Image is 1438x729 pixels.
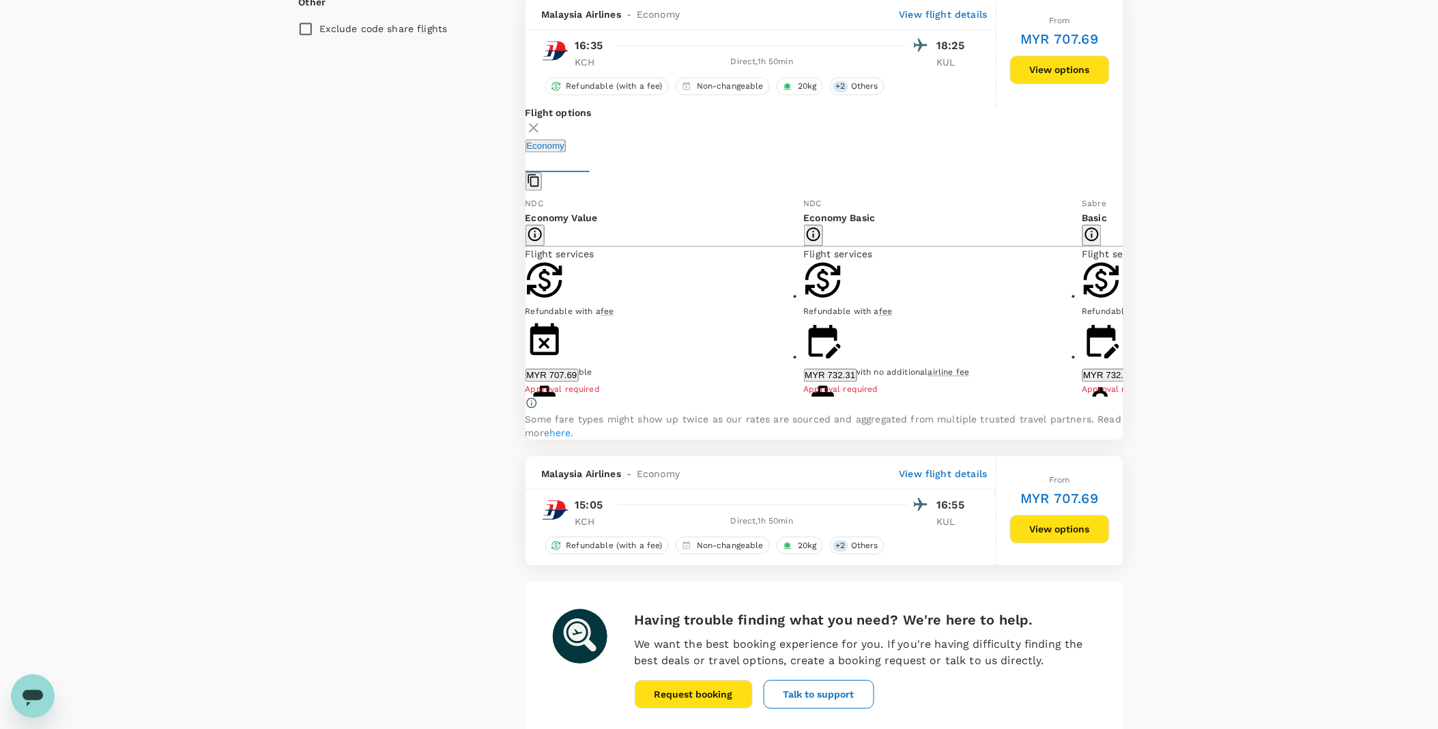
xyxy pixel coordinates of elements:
[542,37,569,64] img: MH
[1082,199,1107,208] span: Sabre
[676,77,770,95] div: Non-changeable
[621,8,637,21] span: -
[691,81,769,92] span: Non-changeable
[618,55,907,69] div: Direct , 1h 50min
[792,81,822,92] span: 20kg
[1010,515,1110,543] button: View options
[928,367,970,377] span: airline fee
[804,369,857,382] button: MYR 732.31
[575,515,609,528] p: KCH
[11,674,55,718] iframe: Button to launch messaging window
[575,55,609,69] p: KCH
[830,77,885,95] div: +2Others
[804,305,1082,319] div: Refundable with a
[526,412,1123,440] p: Some fare types might show up twice as our rates are sourced and aggregated from multiple trusted...
[937,515,971,528] p: KUL
[937,497,971,513] p: 16:55
[1049,475,1070,485] span: From
[1082,366,1361,380] div: Can be changed with a MYR 100
[792,540,822,552] span: 20kg
[937,55,971,69] p: KUL
[1082,211,1361,225] p: Basic
[561,540,668,552] span: Refundable (with a fee)
[575,38,603,54] p: 16:35
[900,467,988,481] p: View flight details
[691,540,769,552] span: Non-changeable
[1010,55,1110,84] button: View options
[526,211,804,225] p: Economy Value
[1082,384,1157,394] span: Approval required
[777,77,823,95] div: 20kg
[1082,305,1361,319] div: Refundable with a MYR 266.23
[549,427,571,438] a: here
[1082,369,1136,382] button: MYR 732.31
[545,537,669,554] div: Refundable (with a fee)
[526,139,566,152] button: Economy
[526,367,592,377] span: Non-changeable
[542,8,622,21] span: Malaysia Airlines
[526,305,804,319] div: Refundable with a
[618,515,907,528] div: Direct , 1h 50min
[635,609,1096,631] h6: Having trouble finding what you need? We're here to help.
[833,81,848,92] span: + 2
[637,467,680,481] span: Economy
[635,636,1096,669] p: We want the best booking experience for you. If you're having difficulty finding the best deals o...
[804,211,1082,225] p: Economy Basic
[804,366,1082,380] div: Changeable with no additional
[542,496,569,524] img: MH
[526,199,543,208] span: NDC
[621,467,637,481] span: -
[601,306,614,316] span: fee
[1082,248,1151,259] span: Flight services
[575,497,603,513] p: 15:05
[804,199,822,208] span: NDC
[526,106,1123,119] p: Flight options
[526,248,594,259] span: Flight services
[846,81,884,92] span: Others
[1021,28,1099,50] h6: MYR 707.69
[937,38,971,54] p: 18:25
[804,384,879,394] span: Approval required
[526,384,601,394] span: Approval required
[676,537,770,554] div: Non-changeable
[320,22,448,35] p: Exclude code share flights
[1021,487,1099,509] h6: MYR 707.69
[777,537,823,554] div: 20kg
[804,248,873,259] span: Flight services
[526,369,579,382] button: MYR 707.69
[764,680,874,709] button: Talk to support
[846,540,884,552] span: Others
[561,81,668,92] span: Refundable (with a fee)
[545,77,669,95] div: Refundable (with a fee)
[879,306,892,316] span: fee
[542,467,622,481] span: Malaysia Airlines
[833,540,848,552] span: + 2
[1049,16,1070,25] span: From
[637,8,680,21] span: Economy
[900,8,988,21] p: View flight details
[635,680,753,709] button: Request booking
[830,537,885,554] div: +2Others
